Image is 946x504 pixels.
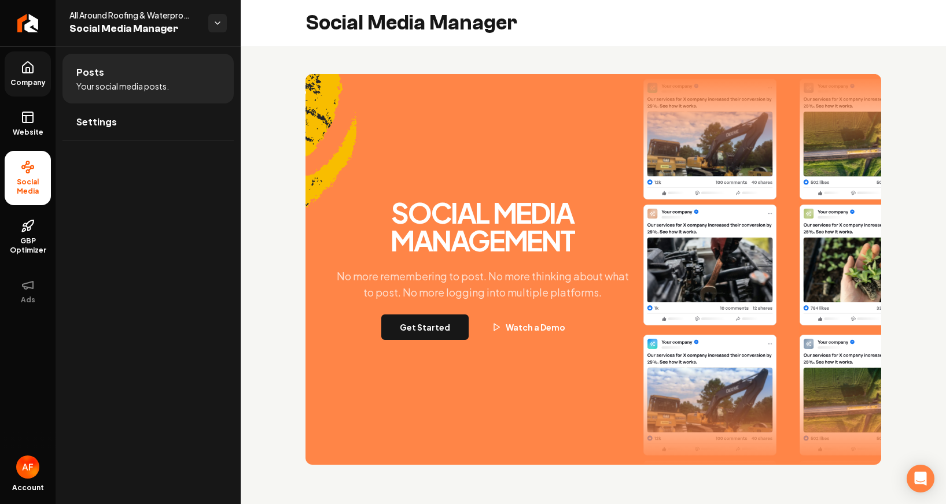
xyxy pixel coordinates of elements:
[12,483,44,492] span: Account
[800,79,933,326] img: Post Two
[16,455,39,479] button: Open user button
[5,51,51,97] a: Company
[907,465,934,492] div: Open Intercom Messenger
[69,9,199,21] span: All Around Roofing & Waterproofing
[5,236,51,255] span: GBP Optimizer
[326,199,639,254] h2: Social Media Management
[473,314,584,340] button: Watch a Demo
[381,314,469,340] button: Get Started
[62,103,234,140] a: Settings
[5,101,51,146] a: Website
[76,65,104,79] span: Posts
[326,268,639,301] p: No more remembering to post. No more thinking about what to post. No more logging into multiple p...
[643,78,776,325] img: Post One
[16,295,40,305] span: Ads
[5,210,51,264] a: GBP Optimizer
[5,177,51,196] span: Social Media
[6,78,50,87] span: Company
[5,269,51,314] button: Ads
[17,14,39,32] img: Rebolt Logo
[69,21,199,37] span: Social Media Manager
[8,128,48,137] span: Website
[305,12,517,35] h2: Social Media Manager
[305,74,357,240] img: Accent
[16,455,39,479] img: Avan Fahimi
[76,80,169,92] span: Your social media posts.
[76,115,117,129] span: Settings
